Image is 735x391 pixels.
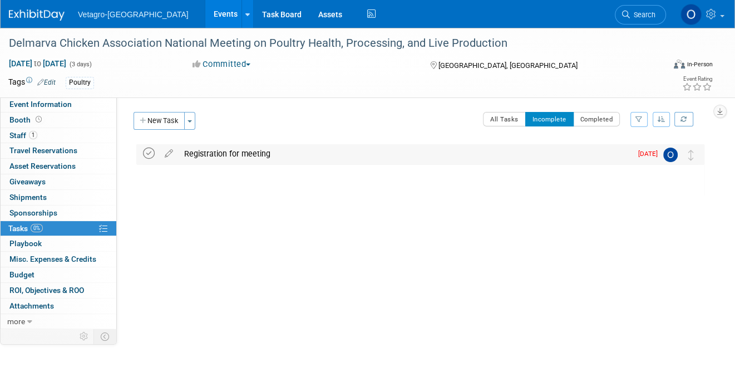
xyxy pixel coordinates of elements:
[1,159,116,174] a: Asset Reservations
[615,5,666,25] a: Search
[9,270,34,279] span: Budget
[75,329,94,344] td: Personalize Event Tab Strip
[8,58,67,69] span: [DATE] [DATE]
[134,112,185,130] button: New Task
[5,33,653,53] div: Delmarva Chicken Association National Meeting on Poultry Health, Processing, and Live Production
[9,115,44,124] span: Booth
[9,193,47,202] span: Shipments
[1,299,116,314] a: Attachments
[1,236,116,251] a: Playbook
[29,131,37,139] span: 1
[78,10,189,19] span: Vetagro-[GEOGRAPHIC_DATA]
[609,58,713,75] div: Event Format
[663,148,678,162] img: OliviaM Last
[8,224,43,233] span: Tasks
[1,221,116,236] a: Tasks0%
[94,329,117,344] td: Toggle Event Tabs
[179,144,632,163] div: Registration for meeting
[68,61,92,68] span: (3 days)
[9,131,37,140] span: Staff
[438,61,578,70] span: [GEOGRAPHIC_DATA], [GEOGRAPHIC_DATA]
[1,190,116,205] a: Shipments
[687,60,713,69] div: In-Person
[7,317,25,326] span: more
[674,60,685,69] img: Format-Inperson.png
[9,239,42,248] span: Playbook
[1,143,116,158] a: Travel Reservations
[9,286,84,295] span: ROI, Objectives & ROO
[1,252,116,267] a: Misc. Expenses & Credits
[638,150,663,158] span: [DATE]
[33,115,44,124] span: Booth not reserved yet
[31,224,43,232] span: 0%
[9,9,65,21] img: ExhibitDay
[1,97,116,112] a: Event Information
[1,314,116,329] a: more
[682,76,712,82] div: Event Rating
[688,150,694,160] i: Move task
[1,174,116,189] a: Giveaways
[159,149,179,159] a: edit
[680,4,702,25] img: OliviaM Last
[1,283,116,298] a: ROI, Objectives & ROO
[8,76,56,89] td: Tags
[9,100,72,109] span: Event Information
[189,58,255,70] button: Committed
[9,301,54,310] span: Attachments
[573,112,620,126] button: Completed
[32,59,43,68] span: to
[37,79,56,86] a: Edit
[1,113,116,128] a: Booth
[630,11,655,19] span: Search
[9,162,76,170] span: Asset Reservations
[1,128,116,143] a: Staff1
[674,112,693,126] a: Refresh
[1,206,116,221] a: Sponsorships
[9,146,77,155] span: Travel Reservations
[525,112,574,126] button: Incomplete
[9,208,57,217] span: Sponsorships
[1,267,116,282] a: Budget
[66,77,94,89] div: Poultry
[483,112,526,126] button: All Tasks
[9,255,96,263] span: Misc. Expenses & Credits
[9,177,46,186] span: Giveaways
